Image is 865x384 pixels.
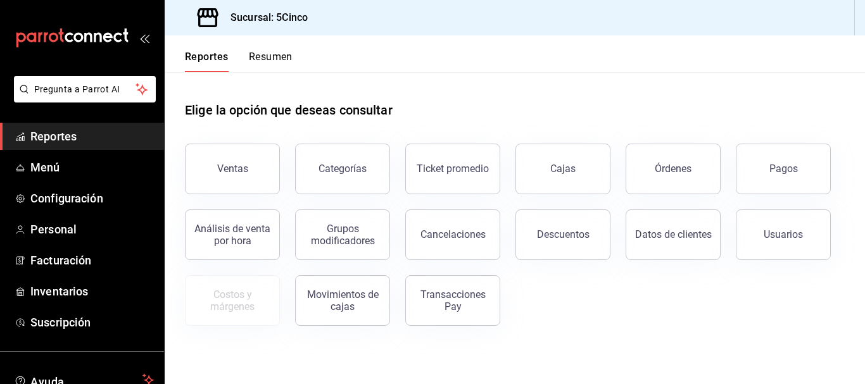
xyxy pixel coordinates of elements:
[550,163,576,175] div: Cajas
[736,144,831,194] button: Pagos
[769,163,798,175] div: Pagos
[30,190,154,207] span: Configuración
[217,163,248,175] div: Ventas
[193,223,272,247] div: Análisis de venta por hora
[30,314,154,331] span: Suscripción
[626,209,721,260] button: Datos de clientes
[34,83,136,96] span: Pregunta a Parrot AI
[655,163,691,175] div: Órdenes
[414,288,492,313] div: Transacciones Pay
[30,283,154,300] span: Inventarios
[303,288,382,313] div: Movimientos de cajas
[220,10,308,25] h3: Sucursal: 5Cinco
[736,209,831,260] button: Usuarios
[295,275,390,326] button: Movimientos de cajas
[249,51,293,72] button: Resumen
[420,228,486,240] div: Cancelaciones
[30,221,154,238] span: Personal
[635,228,712,240] div: Datos de clientes
[185,144,280,194] button: Ventas
[14,76,156,102] button: Pregunta a Parrot AI
[9,92,156,105] a: Pregunta a Parrot AI
[405,209,500,260] button: Cancelaciones
[185,275,280,326] button: Contrata inventarios para ver este reporte
[515,209,610,260] button: Descuentos
[193,288,272,313] div: Costos y márgenes
[405,144,500,194] button: Ticket promedio
[515,144,610,194] button: Cajas
[30,128,154,145] span: Reportes
[764,228,803,240] div: Usuarios
[185,51,293,72] div: navigation tabs
[537,228,590,240] div: Descuentos
[405,275,500,326] button: Transacciones Pay
[303,223,382,247] div: Grupos modificadores
[417,163,489,175] div: Ticket promedio
[295,209,390,260] button: Grupos modificadores
[319,163,367,175] div: Categorías
[295,144,390,194] button: Categorías
[185,209,280,260] button: Análisis de venta por hora
[139,33,149,43] button: open_drawer_menu
[626,144,721,194] button: Órdenes
[185,101,393,120] h1: Elige la opción que deseas consultar
[30,159,154,176] span: Menú
[185,51,229,72] button: Reportes
[30,252,154,269] span: Facturación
